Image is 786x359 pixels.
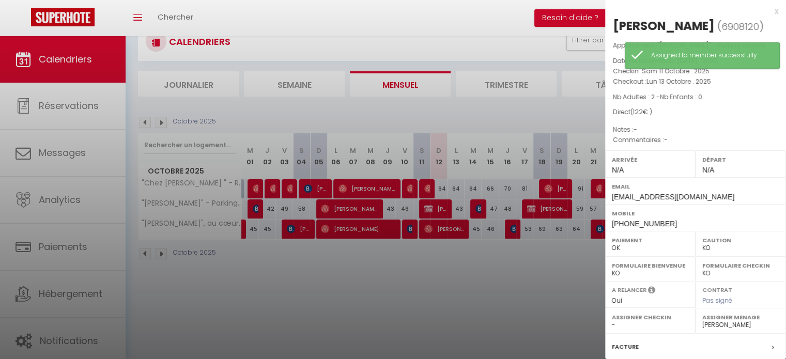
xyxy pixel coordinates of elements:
[702,312,779,322] label: Assigner Menage
[612,181,779,192] label: Email
[612,235,689,245] label: Paiement
[612,341,639,352] label: Facture
[664,135,668,144] span: -
[613,107,778,117] div: Direct
[717,19,764,34] span: ( )
[612,193,734,201] span: [EMAIL_ADDRESS][DOMAIN_NAME]
[702,286,732,292] label: Contrat
[642,67,710,75] span: Sam 11 Octobre . 2025
[613,56,778,66] p: Date de réservation :
[613,18,715,34] div: [PERSON_NAME]
[612,312,689,322] label: Assigner Checkin
[657,41,765,50] span: "[PERSON_NAME]" - Parking réservé
[613,124,778,135] p: Notes :
[630,107,652,116] span: ( € )
[612,208,779,218] label: Mobile
[612,166,624,174] span: N/A
[702,296,732,305] span: Pas signé
[612,220,677,228] span: [PHONE_NUMBER]
[634,125,637,134] span: -
[605,5,778,18] div: x
[648,286,655,297] i: Sélectionner OUI si vous souhaiter envoyer les séquences de messages post-checkout
[612,260,689,271] label: Formulaire Bienvenue
[612,286,646,294] label: A relancer
[702,166,714,174] span: N/A
[721,20,759,33] span: 6908120
[613,66,778,76] p: Checkin :
[702,154,779,165] label: Départ
[633,107,643,116] span: 122
[646,77,711,86] span: Lun 13 Octobre . 2025
[702,260,779,271] label: Formulaire Checkin
[612,154,689,165] label: Arrivée
[613,76,778,87] p: Checkout :
[613,40,778,51] p: Appartement :
[651,51,769,60] div: Assigned to member successfully
[613,135,778,145] p: Commentaires :
[660,92,702,101] span: Nb Enfants : 0
[613,92,702,101] span: Nb Adultes : 2 -
[702,235,779,245] label: Caution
